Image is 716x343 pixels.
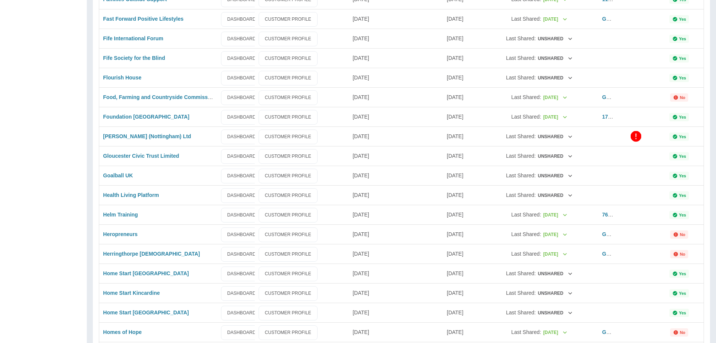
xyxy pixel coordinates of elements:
div: Last Shared: [484,323,595,342]
button: [DATE] [543,327,568,338]
a: GO706017 [602,329,628,335]
div: 23 Aug 2025 [443,29,481,48]
p: Yes [679,271,686,276]
a: CUSTOMER PROFILE [259,286,318,301]
div: 02 Sep 2025 [443,107,481,127]
div: Not all required reports for this customer were uploaded for the latest usage month. [670,93,689,102]
div: Last Shared: [484,68,595,87]
div: Last Shared: [484,146,595,166]
div: Not all required reports for this customer were uploaded for the latest usage month. [670,250,689,258]
button: Unshared [537,307,573,319]
div: 02 Oct 2024 [443,264,481,283]
a: CUSTOMER PROFILE [259,51,318,66]
div: 04 Aug 2025 [349,264,443,283]
div: Last Shared: [484,107,595,127]
a: CUSTOMER PROFILE [259,12,318,27]
div: 18 Sep 2024 [443,48,481,68]
p: Yes [679,56,686,61]
p: Yes [679,17,686,21]
a: CUSTOMER PROFILE [259,208,318,223]
a: GO706032 [602,16,628,22]
div: 16 May 2025 [349,224,443,244]
a: CUSTOMER PROFILE [259,306,318,320]
a: Health Living Platform [103,192,159,198]
a: DASHBOARD [221,12,262,27]
a: DASHBOARD [221,208,262,223]
p: Yes [679,174,686,178]
div: 04 Aug 2025 [349,185,443,205]
a: CUSTOMER PROFILE [259,110,318,125]
button: [DATE] [543,92,568,104]
div: 18 Dec 2024 [443,68,481,87]
button: Unshared [537,170,573,182]
div: Last Shared: [484,186,595,205]
a: CUSTOMER PROFILE [259,32,318,46]
p: Yes [679,76,686,80]
div: 21 Aug 2025 [349,166,443,185]
div: Not all required reports for this customer were uploaded for the latest usage month. [670,230,689,239]
div: 31 Aug 2025 [443,244,481,264]
p: Yes [679,311,686,315]
button: Unshared [537,53,573,64]
a: Fife International Forum [103,35,163,41]
div: Last Shared: [484,49,595,68]
div: Last Shared: [484,127,595,146]
div: 02 Sep 2025 [349,244,443,264]
a: 177918491 [602,114,628,120]
div: 25 Aug 2025 [349,29,443,48]
a: Fife Society for the Blind [103,55,165,61]
button: Unshared [537,131,573,143]
button: [DATE] [543,111,568,123]
div: 27 Aug 2025 [349,146,443,166]
p: Yes [679,213,686,217]
a: Heropreneurs [103,231,138,237]
div: 15 Jul 2025 [443,127,481,146]
div: Last Shared: [484,9,595,29]
a: Home Start Kincardine [103,290,160,296]
p: Yes [679,193,686,198]
button: Unshared [537,268,573,280]
button: Unshared [537,151,573,162]
a: Home Start [GEOGRAPHIC_DATA] [103,270,189,276]
a: CUSTOMER PROFILE [259,188,318,203]
div: 28 Aug 2025 [349,303,443,322]
div: 04 Aug 2025 [349,68,443,87]
button: Unshared [537,72,573,84]
div: 24 Aug 2025 [443,303,481,322]
div: Last Shared: [484,88,595,107]
p: Yes [679,115,686,119]
a: CUSTOMER PROFILE [259,90,318,105]
div: 04 Dec 2024 [443,185,481,205]
a: GO706009 [602,251,628,257]
div: Last Shared: [484,166,595,185]
a: CUSTOMER PROFILE [259,227,318,242]
p: No [680,330,686,335]
div: Last Shared: [484,303,595,322]
a: DASHBOARD [221,306,262,320]
a: DASHBOARD [221,227,262,242]
a: DASHBOARD [221,71,262,85]
button: Unshared [537,33,573,45]
div: 04 Aug 2025 [349,127,443,146]
a: CUSTOMER PROFILE [259,130,318,144]
div: Last Shared: [484,244,595,264]
div: 08 Sep 2025 [349,9,443,29]
a: Helm Training [103,212,138,218]
a: CUSTOMER PROFILE [259,267,318,281]
a: CUSTOMER PROFILE [259,325,318,340]
button: [DATE] [543,14,568,25]
a: Herringthorpe [DEMOGRAPHIC_DATA] [103,251,200,257]
a: 768405 [602,212,620,218]
a: Fast Forward Positive Lifestyles [103,16,183,22]
p: No [680,232,686,237]
div: Last Shared: [484,29,595,48]
a: DASHBOARD [221,286,262,301]
a: CUSTOMER PROFILE [259,149,318,164]
a: Homes of Hope [103,329,142,335]
a: DASHBOARD [221,169,262,183]
div: 30 Jun 2025 [443,87,481,107]
a: DASHBOARD [221,247,262,262]
a: GO706056 [602,231,628,237]
button: [DATE] [543,209,568,221]
div: 04 Aug 2025 [349,48,443,68]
